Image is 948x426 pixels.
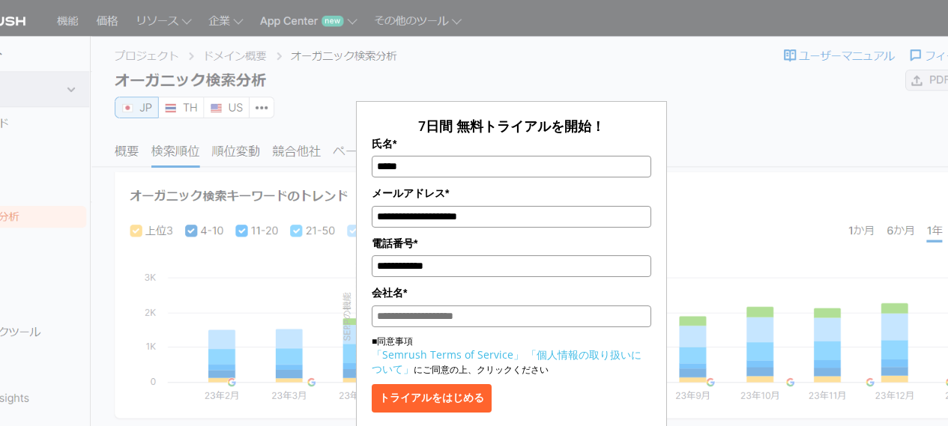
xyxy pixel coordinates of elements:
[418,117,605,135] span: 7日間 無料トライアルを開始！
[372,335,651,377] p: ■同意事項 にご同意の上、クリックください
[372,347,641,376] a: 「個人情報の取り扱いについて」
[372,235,651,252] label: 電話番号*
[372,185,651,201] label: メールアドレス*
[372,384,492,413] button: トライアルをはじめる
[372,347,524,362] a: 「Semrush Terms of Service」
